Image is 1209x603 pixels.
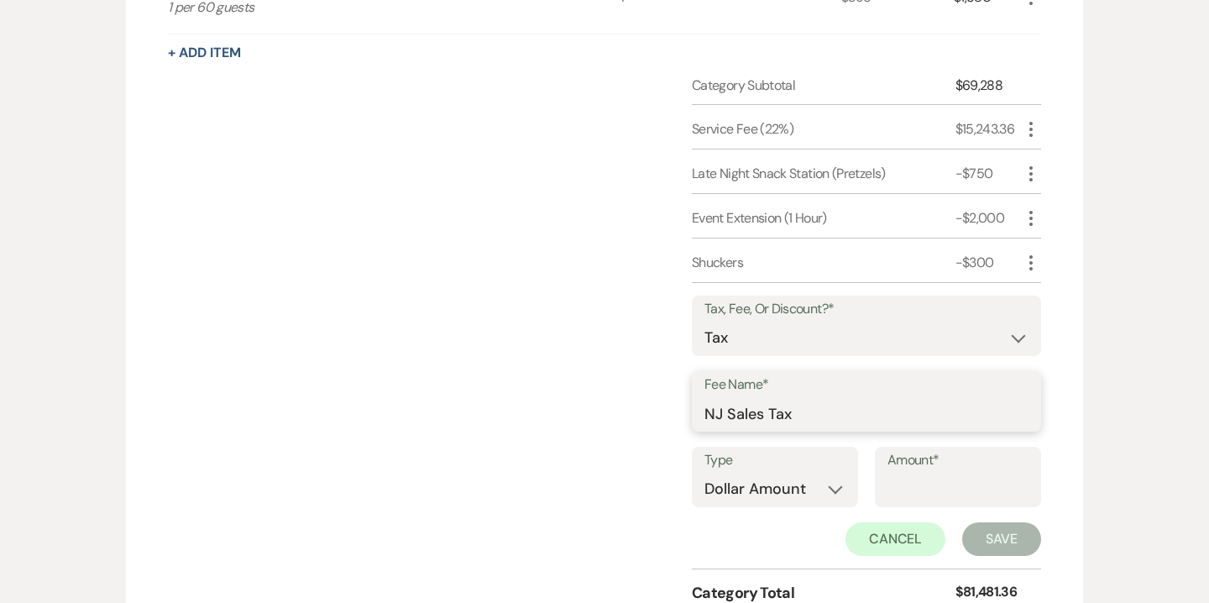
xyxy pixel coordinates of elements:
[955,208,1021,228] div: -$2,000
[955,119,1021,139] div: $15,243.36
[168,46,241,60] button: + Add Item
[692,253,955,273] div: Shuckers
[692,119,955,139] div: Service Fee (22%)
[692,76,955,96] div: Category Subtotal
[845,522,946,556] button: Cancel
[955,164,1021,184] div: -$750
[887,448,1028,473] label: Amount*
[704,297,1028,322] label: Tax, Fee, Or Discount?*
[692,208,955,228] div: Event Extension (1 Hour)
[692,164,955,184] div: Late Night Snack Station (Pretzels)
[704,448,845,473] label: Type
[704,373,1028,397] label: Fee Name*
[962,522,1041,556] button: Save
[955,76,1021,96] div: $69,288
[955,253,1021,273] div: -$300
